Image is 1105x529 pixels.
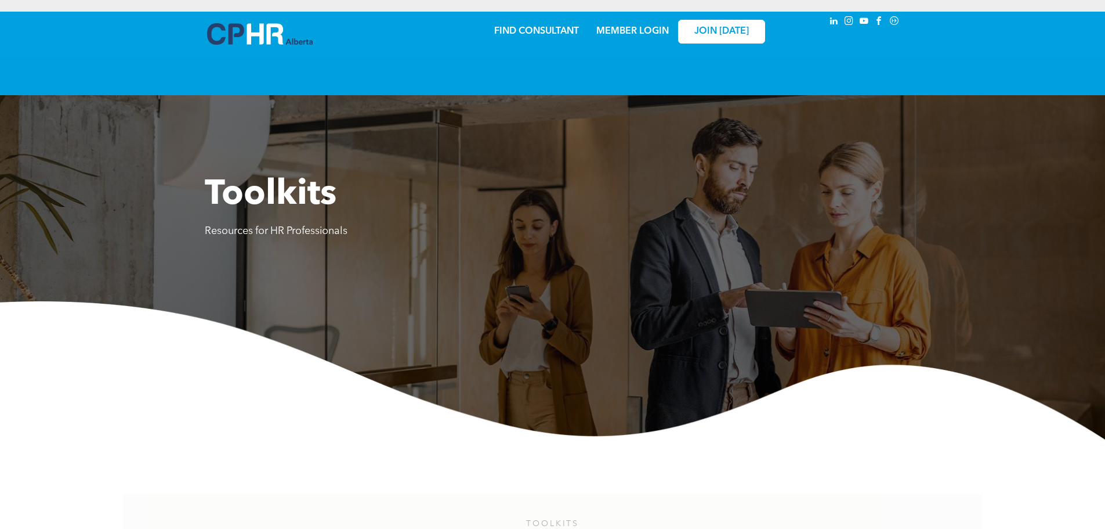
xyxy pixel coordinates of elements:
a: youtube [858,15,871,30]
a: facebook [873,15,886,30]
a: JOIN [DATE] [678,20,765,44]
span: TOOLKITS [526,520,579,528]
span: JOIN [DATE] [694,26,749,37]
a: instagram [843,15,856,30]
span: Resources for HR Professionals [205,226,347,236]
a: linkedin [828,15,840,30]
img: A blue and white logo for cp alberta [207,23,313,45]
a: MEMBER LOGIN [596,27,669,36]
a: FIND CONSULTANT [494,27,579,36]
a: Social network [888,15,901,30]
span: Toolkits [205,178,336,213]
